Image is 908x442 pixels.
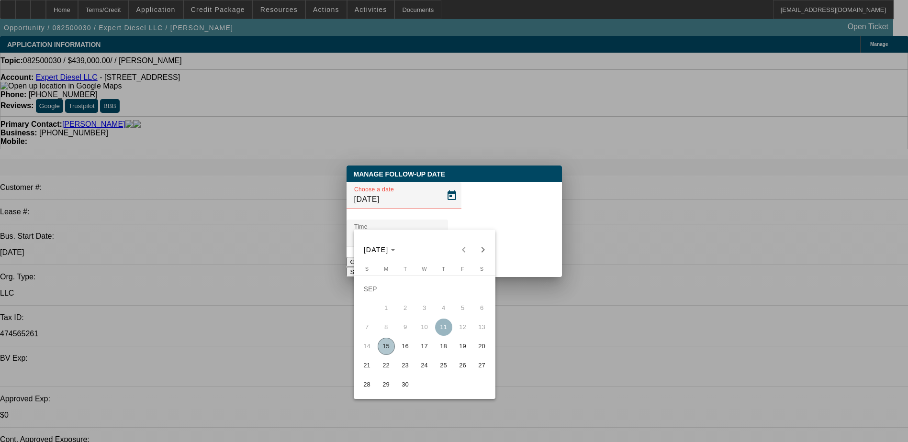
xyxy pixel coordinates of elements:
[461,266,464,272] span: F
[473,240,493,259] button: Next month
[396,356,415,375] button: September 23, 2025
[415,356,434,375] button: September 24, 2025
[472,318,492,337] button: September 13, 2025
[359,376,376,393] span: 28
[384,266,388,272] span: M
[415,337,434,356] button: September 17, 2025
[453,356,472,375] button: September 26, 2025
[415,318,434,337] button: September 10, 2025
[365,266,369,272] span: S
[396,298,415,318] button: September 2, 2025
[435,357,452,374] span: 25
[453,298,472,318] button: September 5, 2025
[416,299,433,317] span: 3
[396,318,415,337] button: September 9, 2025
[358,375,377,394] button: September 28, 2025
[453,318,472,337] button: September 12, 2025
[378,376,395,393] span: 29
[416,338,433,355] span: 17
[472,337,492,356] button: September 20, 2025
[377,375,396,394] button: September 29, 2025
[359,357,376,374] span: 21
[359,338,376,355] span: 14
[454,299,471,317] span: 5
[473,338,491,355] span: 20
[364,246,389,254] span: [DATE]
[378,338,395,355] span: 15
[454,319,471,336] span: 12
[473,357,491,374] span: 27
[454,338,471,355] span: 19
[473,299,491,317] span: 6
[397,357,414,374] span: 23
[442,266,445,272] span: T
[435,299,452,317] span: 4
[378,319,395,336] span: 8
[396,375,415,394] button: September 30, 2025
[397,338,414,355] span: 16
[416,319,433,336] span: 10
[480,266,483,272] span: S
[397,299,414,317] span: 2
[377,298,396,318] button: September 1, 2025
[435,338,452,355] span: 18
[377,337,396,356] button: September 15, 2025
[472,356,492,375] button: September 27, 2025
[358,279,492,298] td: SEP
[377,356,396,375] button: September 22, 2025
[358,356,377,375] button: September 21, 2025
[359,319,376,336] span: 7
[378,299,395,317] span: 1
[378,357,395,374] span: 22
[397,319,414,336] span: 9
[415,298,434,318] button: September 3, 2025
[404,266,407,272] span: T
[454,357,471,374] span: 26
[416,357,433,374] span: 24
[434,337,453,356] button: September 18, 2025
[360,241,400,258] button: Choose month and year
[434,318,453,337] button: September 11, 2025
[453,337,472,356] button: September 19, 2025
[422,266,426,272] span: W
[435,319,452,336] span: 11
[377,318,396,337] button: September 8, 2025
[396,337,415,356] button: September 16, 2025
[397,376,414,393] span: 30
[358,318,377,337] button: September 7, 2025
[434,356,453,375] button: September 25, 2025
[473,319,491,336] span: 13
[434,298,453,318] button: September 4, 2025
[472,298,492,318] button: September 6, 2025
[358,337,377,356] button: September 14, 2025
